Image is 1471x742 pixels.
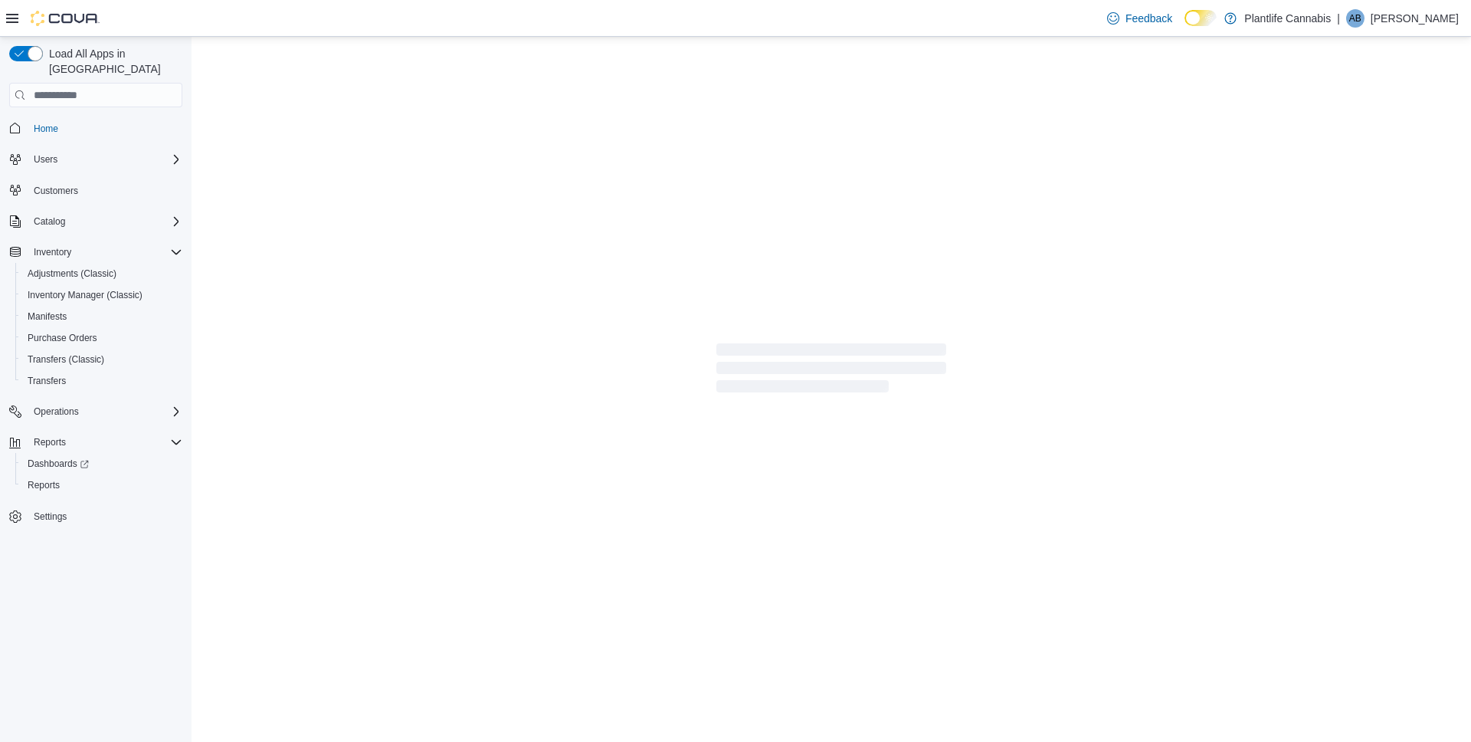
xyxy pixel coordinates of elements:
[28,310,67,323] span: Manifests
[28,375,66,387] span: Transfers
[15,349,188,370] button: Transfers (Classic)
[34,405,79,418] span: Operations
[34,436,66,448] span: Reports
[1125,11,1172,26] span: Feedback
[34,246,71,258] span: Inventory
[28,433,72,451] button: Reports
[28,402,85,421] button: Operations
[3,117,188,139] button: Home
[28,243,77,261] button: Inventory
[21,350,182,369] span: Transfers (Classic)
[1371,9,1459,28] p: [PERSON_NAME]
[28,118,182,137] span: Home
[1184,10,1217,26] input: Dark Mode
[3,179,188,202] button: Customers
[34,123,58,135] span: Home
[3,401,188,422] button: Operations
[43,46,182,77] span: Load All Apps in [GEOGRAPHIC_DATA]
[15,453,188,474] a: Dashboards
[3,505,188,527] button: Settings
[28,243,182,261] span: Inventory
[716,346,946,396] span: Loading
[28,479,60,491] span: Reports
[15,284,188,306] button: Inventory Manager (Classic)
[1101,3,1178,34] a: Feedback
[21,350,110,369] a: Transfers (Classic)
[28,332,97,344] span: Purchase Orders
[28,507,182,526] span: Settings
[21,264,123,283] a: Adjustments (Classic)
[1349,9,1361,28] span: AB
[21,372,182,390] span: Transfers
[3,241,188,263] button: Inventory
[34,511,67,523] span: Settings
[21,264,182,283] span: Adjustments (Classic)
[28,402,182,421] span: Operations
[34,153,57,166] span: Users
[1346,9,1365,28] div: Aaron Black
[28,182,84,200] a: Customers
[1337,9,1340,28] p: |
[21,329,103,347] a: Purchase Orders
[34,215,65,228] span: Catalog
[28,120,64,138] a: Home
[28,433,182,451] span: Reports
[28,289,143,301] span: Inventory Manager (Classic)
[21,307,182,326] span: Manifests
[28,507,73,526] a: Settings
[28,150,64,169] button: Users
[15,263,188,284] button: Adjustments (Classic)
[28,268,116,280] span: Adjustments (Classic)
[1184,26,1185,27] span: Dark Mode
[21,476,66,494] a: Reports
[3,211,188,232] button: Catalog
[21,329,182,347] span: Purchase Orders
[28,212,182,231] span: Catalog
[9,110,182,567] nav: Complex example
[21,286,149,304] a: Inventory Manager (Classic)
[21,286,182,304] span: Inventory Manager (Classic)
[15,306,188,327] button: Manifests
[34,185,78,197] span: Customers
[28,181,182,200] span: Customers
[28,150,182,169] span: Users
[3,149,188,170] button: Users
[21,476,182,494] span: Reports
[21,455,182,473] span: Dashboards
[1244,9,1331,28] p: Plantlife Cannabis
[21,307,73,326] a: Manifests
[28,353,104,366] span: Transfers (Classic)
[21,455,95,473] a: Dashboards
[15,327,188,349] button: Purchase Orders
[21,372,72,390] a: Transfers
[15,474,188,496] button: Reports
[15,370,188,392] button: Transfers
[3,432,188,453] button: Reports
[28,212,71,231] button: Catalog
[28,458,89,470] span: Dashboards
[31,11,100,26] img: Cova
